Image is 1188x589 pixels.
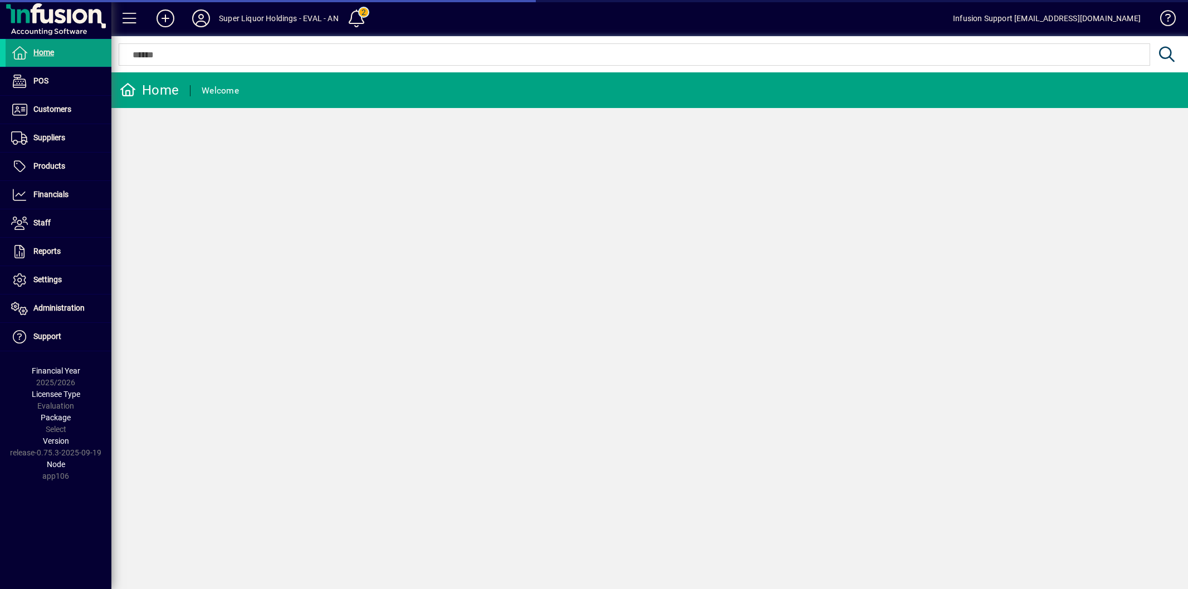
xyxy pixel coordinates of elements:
[33,275,62,284] span: Settings
[33,133,65,142] span: Suppliers
[33,76,48,85] span: POS
[6,96,111,124] a: Customers
[219,9,339,27] div: Super Liquor Holdings - EVAL - AN
[6,323,111,351] a: Support
[33,190,69,199] span: Financials
[33,247,61,256] span: Reports
[33,218,51,227] span: Staff
[47,460,65,469] span: Node
[202,82,239,100] div: Welcome
[6,209,111,237] a: Staff
[32,366,80,375] span: Financial Year
[6,238,111,266] a: Reports
[32,390,80,399] span: Licensee Type
[6,266,111,294] a: Settings
[6,153,111,180] a: Products
[6,294,111,322] a: Administration
[33,161,65,170] span: Products
[6,67,111,95] a: POS
[33,105,71,114] span: Customers
[33,332,61,341] span: Support
[6,124,111,152] a: Suppliers
[33,303,85,312] span: Administration
[1152,2,1174,38] a: Knowledge Base
[120,81,179,99] div: Home
[148,8,183,28] button: Add
[43,436,69,445] span: Version
[183,8,219,28] button: Profile
[6,181,111,209] a: Financials
[33,48,54,57] span: Home
[953,9,1141,27] div: Infusion Support [EMAIL_ADDRESS][DOMAIN_NAME]
[41,413,71,422] span: Package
